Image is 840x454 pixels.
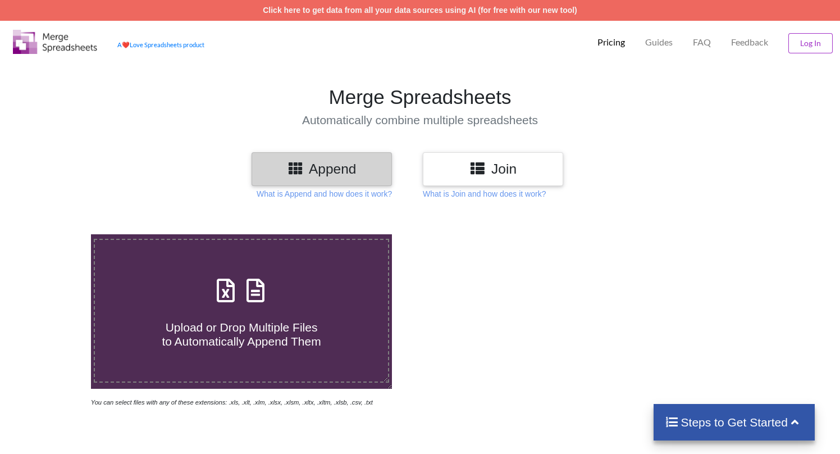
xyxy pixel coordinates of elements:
[117,41,204,48] a: AheartLove Spreadsheets product
[13,30,97,54] img: Logo.png
[693,37,711,48] p: FAQ
[731,38,768,47] span: Feedback
[665,415,804,429] h4: Steps to Get Started
[423,188,546,199] p: What is Join and how does it work?
[788,33,833,53] button: Log In
[257,188,392,199] p: What is Append and how does it work?
[431,161,555,177] h3: Join
[260,161,384,177] h3: Append
[122,41,130,48] span: heart
[91,399,373,406] i: You can select files with any of these extensions: .xls, .xlt, .xlm, .xlsx, .xlsm, .xltx, .xltm, ...
[597,37,625,48] p: Pricing
[263,6,577,15] a: Click here to get data from all your data sources using AI (for free with our new tool)
[162,321,321,348] span: Upload or Drop Multiple Files to Automatically Append Them
[645,37,673,48] p: Guides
